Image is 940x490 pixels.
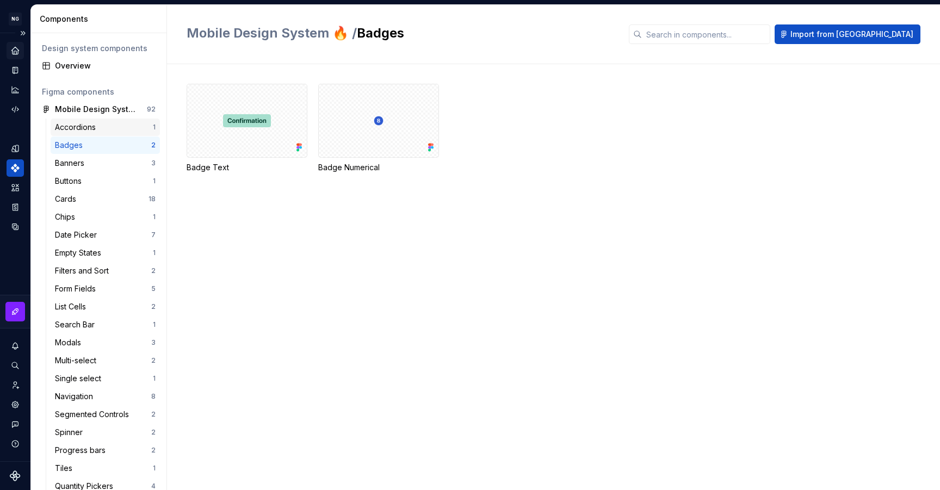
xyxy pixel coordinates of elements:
[7,396,24,413] a: Settings
[7,357,24,374] div: Search ⌘K
[40,14,162,24] div: Components
[51,316,160,333] a: Search Bar1
[7,81,24,98] a: Analytics
[149,195,156,203] div: 18
[51,244,160,262] a: Empty States1
[51,370,160,387] a: Single select1
[187,24,616,42] h2: Badges
[790,29,913,40] span: Import from [GEOGRAPHIC_DATA]
[38,101,160,118] a: Mobile Design System 🔥92
[153,213,156,221] div: 1
[42,43,156,54] div: Design system components
[7,199,24,216] a: Storybook stories
[55,301,90,312] div: List Cells
[55,265,113,276] div: Filters and Sort
[55,391,97,402] div: Navigation
[318,84,439,173] div: Badge Numerical
[51,388,160,405] a: Navigation8
[153,177,156,185] div: 1
[55,122,100,133] div: Accordions
[151,356,156,365] div: 2
[7,159,24,177] a: Components
[153,123,156,132] div: 1
[151,338,156,347] div: 3
[151,428,156,437] div: 2
[51,190,160,208] a: Cards18
[51,119,160,136] a: Accordions1
[51,442,160,459] a: Progress bars2
[55,409,133,420] div: Segmented Controls
[55,140,87,151] div: Badges
[55,158,89,169] div: Banners
[7,179,24,196] a: Assets
[9,13,22,26] div: NG
[51,334,160,351] a: Modals3
[7,140,24,157] a: Design tokens
[642,24,770,44] input: Search in components...
[151,231,156,239] div: 7
[151,141,156,150] div: 2
[147,105,156,114] div: 92
[2,7,28,30] button: NG
[318,162,439,173] div: Badge Numerical
[151,392,156,401] div: 8
[51,352,160,369] a: Multi-select2
[51,154,160,172] a: Banners3
[55,319,99,330] div: Search Bar
[55,355,101,366] div: Multi-select
[55,104,136,115] div: Mobile Design System 🔥
[55,194,81,204] div: Cards
[153,374,156,383] div: 1
[7,61,24,79] a: Documentation
[55,445,110,456] div: Progress bars
[51,172,160,190] a: Buttons1
[55,176,86,187] div: Buttons
[151,159,156,168] div: 3
[187,25,357,41] span: Mobile Design System 🔥 /
[51,262,160,280] a: Filters and Sort2
[10,470,21,481] svg: Supernova Logo
[55,212,79,222] div: Chips
[51,137,160,154] a: Badges2
[38,57,160,75] a: Overview
[153,249,156,257] div: 1
[51,298,160,315] a: List Cells2
[51,226,160,244] a: Date Picker7
[51,406,160,423] a: Segmented Controls2
[15,26,30,41] button: Expand sidebar
[153,464,156,473] div: 1
[55,463,77,474] div: Tiles
[51,424,160,441] a: Spinner2
[55,230,101,240] div: Date Picker
[187,162,307,173] div: Badge Text
[7,415,24,433] button: Contact support
[55,60,156,71] div: Overview
[7,376,24,394] a: Invite team
[51,208,160,226] a: Chips1
[55,373,106,384] div: Single select
[151,284,156,293] div: 5
[55,283,100,294] div: Form Fields
[151,302,156,311] div: 2
[55,427,87,438] div: Spinner
[7,218,24,235] a: Data sources
[151,410,156,419] div: 2
[42,86,156,97] div: Figma components
[7,42,24,59] a: Home
[7,101,24,118] a: Code automation
[187,84,307,173] div: Badge Text
[55,337,85,348] div: Modals
[153,320,156,329] div: 1
[775,24,920,44] button: Import from [GEOGRAPHIC_DATA]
